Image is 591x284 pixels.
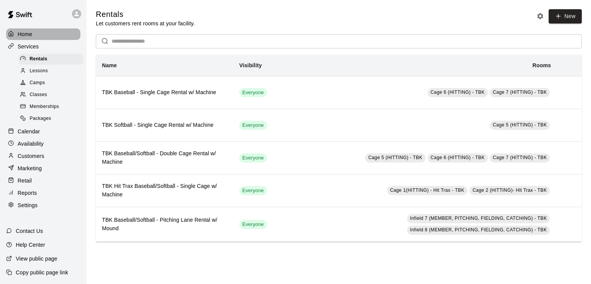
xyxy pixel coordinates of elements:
span: Everyone [239,187,267,194]
div: Camps [18,78,83,88]
b: Name [102,62,117,68]
p: Marketing [18,164,42,172]
p: Let customers rent rooms at your facility. [96,20,195,27]
span: Everyone [239,154,267,162]
p: Contact Us [16,227,43,235]
div: This service is visible to all of your customers [239,186,267,195]
div: Classes [18,90,83,100]
h6: TBK Baseball/Softball - Double Cage Rental w/ Machine [102,149,227,166]
p: Home [18,30,32,38]
span: Memberships [30,103,59,111]
h6: TBK Hit Trax Baseball/Softball - Single Cage w/ Machine [102,182,227,199]
h6: TBK Baseball - Single Cage Rental w/ Machine [102,88,227,97]
a: Home [6,28,80,40]
p: Settings [18,201,38,209]
a: Settings [6,199,80,211]
a: Reports [6,187,80,199]
span: Everyone [239,221,267,228]
a: Classes [18,89,87,101]
p: View public page [16,255,57,262]
p: Services [18,43,39,50]
div: This service is visible to all of your customers [239,220,267,229]
span: Rentals [30,55,47,63]
span: Classes [30,91,47,99]
span: Cage 2 (HITTING)- Hit Trax - TBK [472,188,547,193]
a: Availability [6,138,80,149]
span: Everyone [239,89,267,96]
p: Help Center [16,241,45,249]
p: Availability [18,140,44,148]
h5: Rentals [96,9,195,20]
a: Rentals [18,53,87,65]
a: Memberships [18,101,87,113]
span: Lessons [30,67,48,75]
a: Marketing [6,163,80,174]
span: Cage 5 (HITTING) - TBK [368,155,422,160]
span: Cage 7 (HITTING) - TBK [493,90,547,95]
a: Services [6,41,80,52]
a: Packages [18,113,87,125]
div: Lessons [18,66,83,76]
div: Rentals [18,54,83,65]
span: Cage 5 (HITTING) - TBK [493,122,547,128]
p: Retail [18,177,32,184]
a: Retail [6,175,80,186]
div: This service is visible to all of your customers [239,121,267,130]
b: Visibility [239,62,262,68]
span: Cage 7 (HITTING) - TBK [493,155,547,160]
span: Cage 6 (HITTING) - TBK [431,155,485,160]
a: New [549,9,582,23]
span: Cage 1(HITTING) - Hit Trax - TBK [390,188,464,193]
h6: TBK Softball - Single Cage Rental w/ Machine [102,121,227,130]
a: Camps [18,77,87,89]
p: Copy public page link [16,269,68,276]
div: This service is visible to all of your customers [239,153,267,163]
p: Customers [18,152,44,160]
table: simple table [96,55,582,242]
div: This service is visible to all of your customers [239,88,267,97]
h6: TBK Baseball/Softball - Pitching Lane Rental w/ Mound [102,216,227,233]
span: Camps [30,79,45,87]
b: Rooms [533,62,551,68]
span: Everyone [239,122,267,129]
a: Lessons [18,65,87,77]
div: Memberships [18,101,83,112]
p: Calendar [18,128,40,135]
span: Packages [30,115,51,123]
span: Cage 6 (HITTING) - TBK [431,90,485,95]
span: Infield 8 (MEMBER, PITCHING, FIELDING, CATCHING) - TBK [410,227,547,233]
div: Packages [18,113,83,124]
p: Reports [18,189,37,197]
a: Calendar [6,126,80,137]
span: Infield 7 (MEMBER, PITCHING, FIELDING, CATCHING) - TBK [410,216,547,221]
button: Rental settings [534,10,546,22]
a: Customers [6,150,80,162]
